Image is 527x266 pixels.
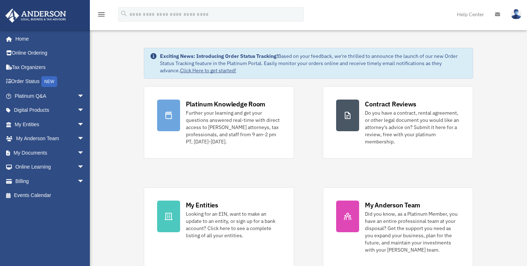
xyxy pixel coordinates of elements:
span: arrow_drop_down [77,174,92,189]
a: Billingarrow_drop_down [5,174,95,188]
a: My Entitiesarrow_drop_down [5,117,95,132]
div: My Anderson Team [365,201,420,210]
a: menu [97,13,106,19]
a: Digital Productsarrow_drop_down [5,103,95,118]
a: Platinum Q&Aarrow_drop_down [5,89,95,103]
div: Did you know, as a Platinum Member, you have an entire professional team at your disposal? Get th... [365,210,460,253]
a: Online Ordering [5,46,95,60]
div: Contract Reviews [365,100,416,109]
div: Platinum Knowledge Room [186,100,266,109]
a: Online Learningarrow_drop_down [5,160,95,174]
i: menu [97,10,106,19]
a: Order StatusNEW [5,74,95,89]
div: NEW [41,76,57,87]
a: Contract Reviews Do you have a contract, rental agreement, or other legal document you would like... [323,86,473,159]
a: Click Here to get started! [180,67,236,74]
strong: Exciting News: Introducing Order Status Tracking! [160,53,278,59]
a: Home [5,32,92,46]
div: Further your learning and get your questions answered real-time with direct access to [PERSON_NAM... [186,109,281,145]
a: Platinum Knowledge Room Further your learning and get your questions answered real-time with dire... [144,86,294,159]
span: arrow_drop_down [77,117,92,132]
a: My Anderson Teamarrow_drop_down [5,132,95,146]
a: Events Calendar [5,188,95,203]
div: Looking for an EIN, want to make an update to an entity, or sign up for a bank account? Click her... [186,210,281,239]
i: search [120,10,128,18]
div: My Entities [186,201,218,210]
span: arrow_drop_down [77,132,92,146]
a: My Documentsarrow_drop_down [5,146,95,160]
div: Based on your feedback, we're thrilled to announce the launch of our new Order Status Tracking fe... [160,52,467,74]
a: Tax Organizers [5,60,95,74]
img: User Pic [511,9,522,19]
span: arrow_drop_down [77,103,92,118]
span: arrow_drop_down [77,89,92,104]
span: arrow_drop_down [77,160,92,175]
span: arrow_drop_down [77,146,92,160]
div: Do you have a contract, rental agreement, or other legal document you would like an attorney's ad... [365,109,460,145]
img: Anderson Advisors Platinum Portal [3,9,68,23]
